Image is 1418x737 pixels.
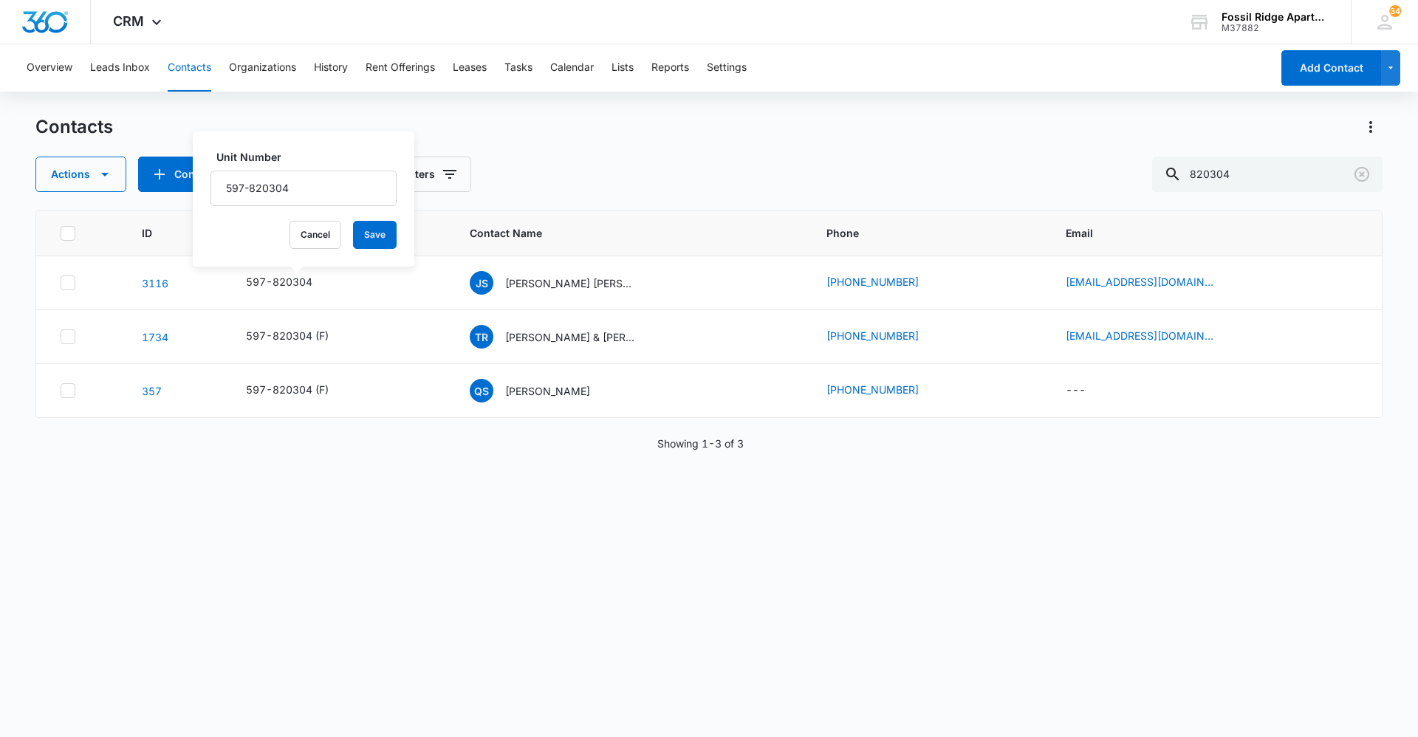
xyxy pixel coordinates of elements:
[1350,162,1374,186] button: Clear
[366,44,435,92] button: Rent Offerings
[1389,5,1401,17] span: 34
[651,44,689,92] button: Reports
[657,436,744,451] p: Showing 1-3 of 3
[138,157,230,192] button: Add Contact
[142,385,162,397] a: Navigate to contact details page for Quinton Schroeder
[246,328,355,346] div: Unit Number - 597-820304 (F) - Select to Edit Field
[353,221,397,249] button: Save
[612,44,634,92] button: Lists
[826,328,919,343] a: [PHONE_NUMBER]
[1066,328,1213,343] a: [EMAIL_ADDRESS][DOMAIN_NAME]
[1066,225,1337,241] span: Email
[314,44,348,92] button: History
[550,44,594,92] button: Calendar
[504,44,532,92] button: Tasks
[470,271,493,295] span: JS
[470,379,493,402] span: QS
[142,277,168,289] a: Navigate to contact details page for Jaggar Smith
[246,382,329,397] div: 597-820304 (F)
[1222,23,1329,33] div: account id
[168,44,211,92] button: Contacts
[505,329,638,345] p: [PERSON_NAME] & [PERSON_NAME]
[470,379,617,402] div: Contact Name - Quinton Schroeder - Select to Edit Field
[826,274,919,289] a: [PHONE_NUMBER]
[1222,11,1329,23] div: account name
[1066,382,1112,400] div: Email - - Select to Edit Field
[470,325,493,349] span: TR
[142,331,168,343] a: Navigate to contact details page for Tyrell Roker & Arissa Frikken
[229,44,296,92] button: Organizations
[826,382,945,400] div: Phone - (303) 845-2532 - Select to Edit Field
[826,328,945,346] div: Phone - (970) 568-2256 - Select to Edit Field
[1152,157,1383,192] input: Search Contacts
[826,274,945,292] div: Phone - (281) 608-1182 - Select to Edit Field
[246,274,312,289] div: 597-820304
[826,382,919,397] a: [PHONE_NUMBER]
[27,44,72,92] button: Overview
[1389,5,1401,17] div: notifications count
[1281,50,1381,86] button: Add Contact
[1066,274,1213,289] a: [EMAIL_ADDRESS][DOMAIN_NAME]
[453,44,487,92] button: Leases
[707,44,747,92] button: Settings
[290,221,341,249] button: Cancel
[388,157,471,192] button: Filters
[246,274,339,292] div: Unit Number - 597-820304 - Select to Edit Field
[35,116,113,138] h1: Contacts
[1066,382,1086,400] div: ---
[1066,328,1240,346] div: Email - essykirby@gmail.com - Select to Edit Field
[90,44,150,92] button: Leads Inbox
[210,171,397,206] input: Unit Number
[470,225,770,241] span: Contact Name
[826,225,1009,241] span: Phone
[505,275,638,291] p: [PERSON_NAME] [PERSON_NAME]
[216,149,403,165] label: Unit Number
[35,157,126,192] button: Actions
[1066,274,1240,292] div: Email - jaggarsmith99@gmail.com - Select to Edit Field
[1359,115,1383,139] button: Actions
[246,382,355,400] div: Unit Number - 597-820304 (F) - Select to Edit Field
[142,225,189,241] span: ID
[246,328,329,343] div: 597-820304 (F)
[470,325,665,349] div: Contact Name - Tyrell Roker & Arissa Frikken - Select to Edit Field
[505,383,590,399] p: [PERSON_NAME]
[470,271,665,295] div: Contact Name - Jaggar Smith - Select to Edit Field
[113,13,144,29] span: CRM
